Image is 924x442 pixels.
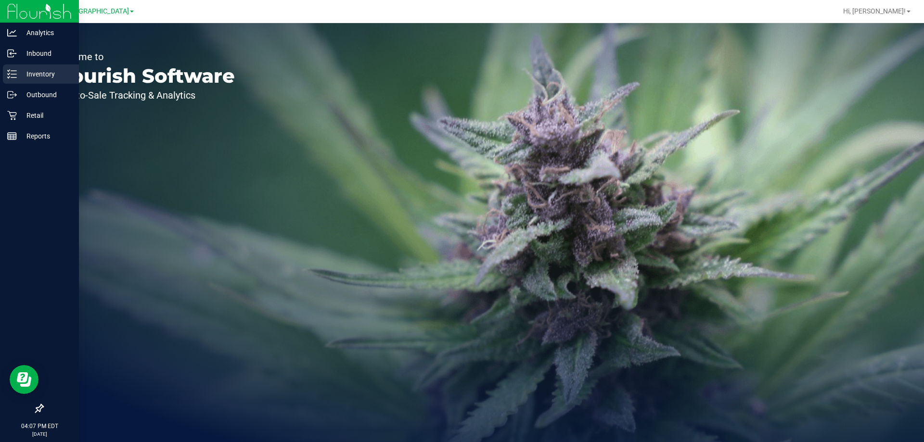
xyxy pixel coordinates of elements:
[7,111,17,120] inline-svg: Retail
[17,48,75,59] p: Inbound
[52,52,235,62] p: Welcome to
[7,90,17,100] inline-svg: Outbound
[7,131,17,141] inline-svg: Reports
[52,90,235,100] p: Seed-to-Sale Tracking & Analytics
[63,7,129,15] span: [GEOGRAPHIC_DATA]
[17,110,75,121] p: Retail
[17,68,75,80] p: Inventory
[4,422,75,430] p: 04:07 PM EDT
[10,365,38,394] iframe: Resource center
[52,66,235,86] p: Flourish Software
[7,28,17,38] inline-svg: Analytics
[7,49,17,58] inline-svg: Inbound
[4,430,75,438] p: [DATE]
[7,69,17,79] inline-svg: Inventory
[17,27,75,38] p: Analytics
[843,7,906,15] span: Hi, [PERSON_NAME]!
[17,89,75,101] p: Outbound
[17,130,75,142] p: Reports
